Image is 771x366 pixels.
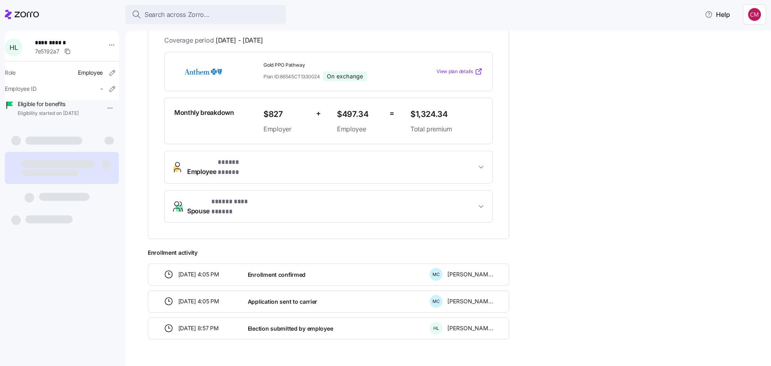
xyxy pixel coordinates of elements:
span: Employee [78,69,103,77]
span: [PERSON_NAME] [447,270,493,278]
span: Employer [263,124,310,134]
img: Anthem [174,62,232,81]
span: Enrollment activity [148,249,509,257]
span: Coverage period [164,35,263,45]
span: Role [5,69,16,77]
span: [DATE] - [DATE] [216,35,263,45]
span: On exchange [327,73,363,80]
button: Help [698,6,736,22]
span: $497.34 [337,108,383,121]
span: = [390,108,394,119]
span: M C [432,299,440,304]
span: Search across Zorro... [145,10,210,20]
button: Search across Zorro... [125,5,286,24]
span: [PERSON_NAME] [447,297,493,305]
span: Employee [187,157,254,177]
span: H L [10,44,18,51]
span: Eligible for benefits [18,100,79,108]
span: Total premium [410,124,483,134]
span: Employee [337,124,383,134]
span: [DATE] 4:05 PM [178,297,219,305]
span: [DATE] 8:57 PM [178,324,219,332]
span: Spouse [187,197,261,216]
span: $1,324.34 [410,108,483,121]
span: Monthly breakdown [174,108,234,118]
span: [PERSON_NAME] [447,324,493,332]
span: 7e5192a7 [35,47,59,55]
span: Eligibility started on [DATE] [18,110,79,117]
span: - [100,85,103,93]
span: $827 [263,108,310,121]
span: Election submitted by employee [248,325,333,333]
span: Employee ID [5,85,37,93]
span: [DATE] 4:05 PM [178,270,219,278]
span: H L [433,326,439,331]
a: View plan details [436,67,483,76]
span: Gold PPO Pathway [263,62,404,69]
span: Help [705,10,730,19]
span: Application sent to carrier [248,298,317,306]
img: c76f7742dad050c3772ef460a101715e [748,8,761,21]
span: View plan details [436,68,473,76]
span: M C [432,272,440,277]
span: Plan ID: 86545CT1330024 [263,73,320,80]
span: + [316,108,321,119]
span: Enrollment confirmed [248,271,306,279]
